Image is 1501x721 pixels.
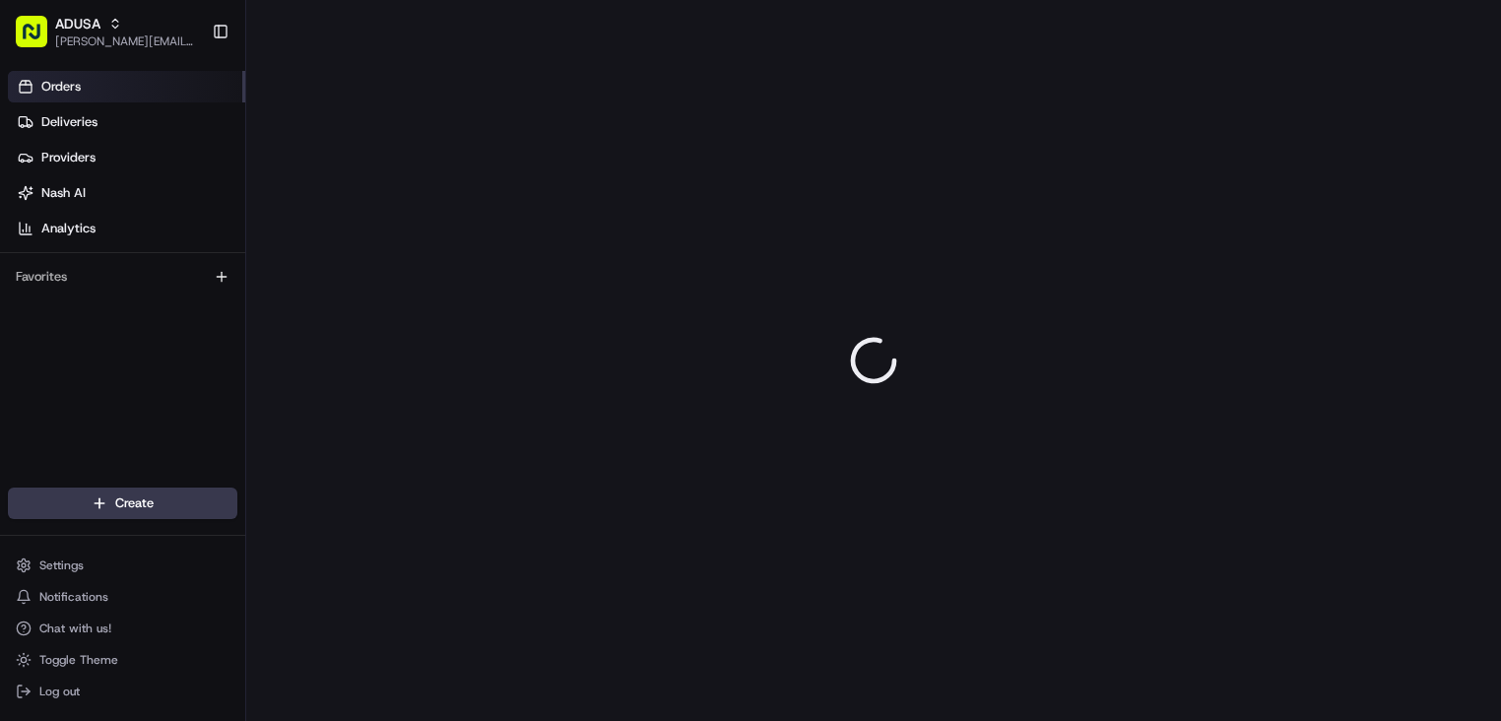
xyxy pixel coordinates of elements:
[41,78,81,96] span: Orders
[8,552,237,579] button: Settings
[39,652,118,668] span: Toggle Theme
[196,435,238,450] span: Pylon
[20,256,126,272] div: Past conversations
[39,557,84,573] span: Settings
[89,208,271,224] div: We're available if you need us!
[20,287,51,318] img: JAMES SWIONTEK
[55,33,196,49] button: [PERSON_NAME][EMAIL_ADDRESS][PERSON_NAME][DOMAIN_NAME]
[186,387,316,407] span: API Documentation
[8,488,237,519] button: Create
[8,583,237,611] button: Notifications
[8,213,245,244] a: Analytics
[39,589,108,605] span: Notifications
[8,8,204,55] button: ADUSA[PERSON_NAME][EMAIL_ADDRESS][PERSON_NAME][DOMAIN_NAME]
[159,379,324,415] a: 💻API Documentation
[8,646,237,674] button: Toggle Theme
[61,305,160,321] span: [PERSON_NAME]
[55,14,100,33] button: ADUSA
[41,184,86,202] span: Nash AI
[8,142,245,173] a: Providers
[305,252,359,276] button: See all
[39,621,111,636] span: Chat with us!
[115,494,154,512] span: Create
[8,71,245,102] a: Orders
[8,261,237,293] div: Favorites
[174,305,215,321] span: [DATE]
[8,615,237,642] button: Chat with us!
[20,20,59,59] img: Nash
[39,387,151,407] span: Knowledge Base
[39,684,80,699] span: Log out
[41,188,77,224] img: 9188753566659_6852d8bf1fb38e338040_72.png
[166,389,182,405] div: 💻
[12,379,159,415] a: 📗Knowledge Base
[20,389,35,405] div: 📗
[41,220,96,237] span: Analytics
[8,678,237,705] button: Log out
[139,434,238,450] a: Powered byPylon
[20,188,55,224] img: 1736555255976-a54dd68f-1ca7-489b-9aae-adbdc363a1c4
[8,177,245,209] a: Nash AI
[89,188,323,208] div: Start new chat
[20,79,359,110] p: Welcome 👋
[163,305,170,321] span: •
[51,127,325,148] input: Clear
[41,113,98,131] span: Deliveries
[41,149,96,166] span: Providers
[335,194,359,218] button: Start new chat
[8,106,245,138] a: Deliveries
